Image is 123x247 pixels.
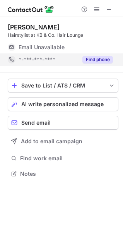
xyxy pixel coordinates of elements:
[8,23,60,31] div: [PERSON_NAME]
[20,170,115,177] span: Notes
[8,79,118,93] button: save-profile-one-click
[21,138,82,144] span: Add to email campaign
[82,56,113,63] button: Reveal Button
[8,5,54,14] img: ContactOut v5.3.10
[21,120,51,126] span: Send email
[8,116,118,130] button: Send email
[8,134,118,148] button: Add to email campaign
[21,82,105,89] div: Save to List / ATS / CRM
[8,32,118,39] div: Hairstylist at KB & Co. Hair Lounge
[21,101,104,107] span: AI write personalized message
[19,44,65,51] span: Email Unavailable
[8,153,118,164] button: Find work email
[8,168,118,179] button: Notes
[8,97,118,111] button: AI write personalized message
[20,155,115,162] span: Find work email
